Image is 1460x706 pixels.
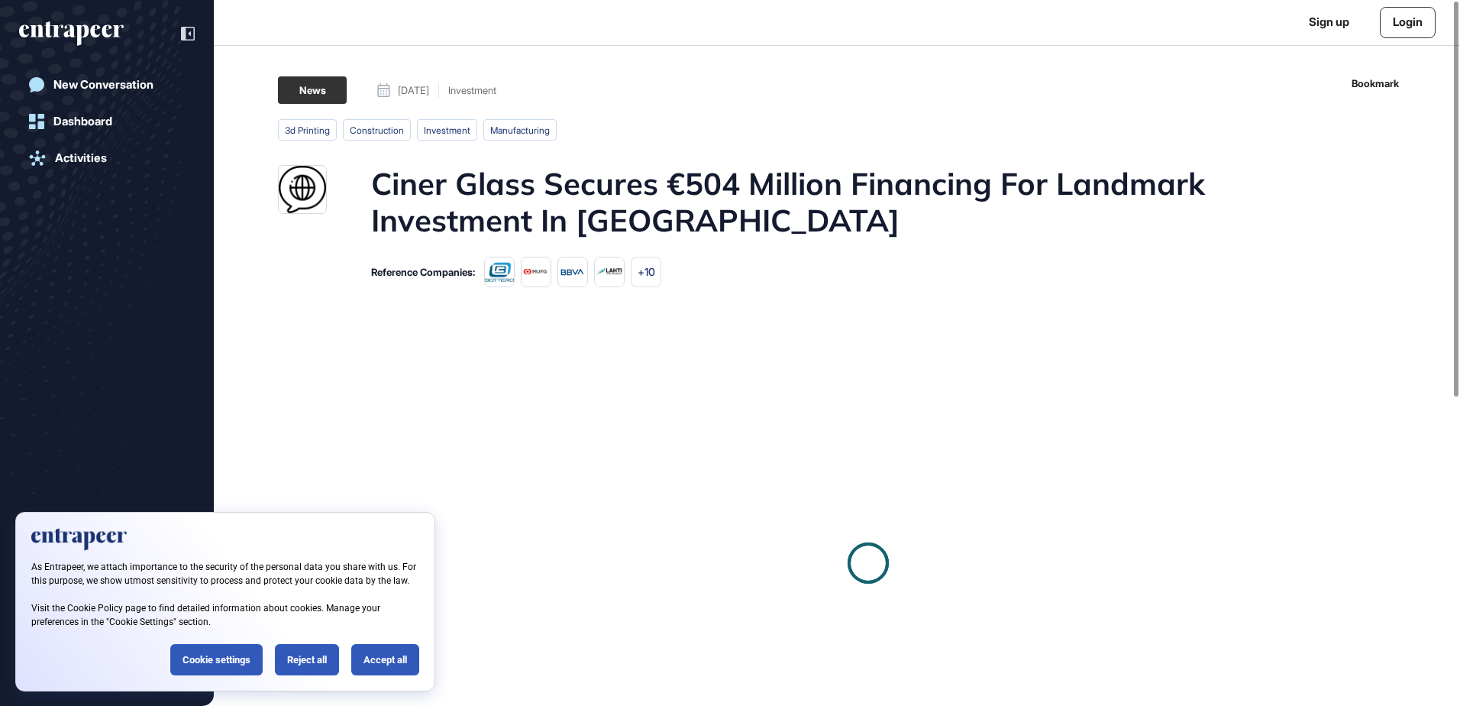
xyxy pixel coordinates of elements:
div: New Conversation [53,78,153,92]
div: Dashboard [53,115,112,128]
span: [DATE] [398,86,429,96]
div: Reference Companies: [371,267,475,277]
div: Investment [448,86,496,96]
li: 3d printing [278,119,337,141]
a: Login [1380,7,1436,38]
h1: Ciner Glass Secures €504 Million Financing For Landmark Investment In [GEOGRAPHIC_DATA] [371,165,1361,238]
div: entrapeer-logo [19,21,124,46]
img: 688c5effd2da6a6d385e898b.png [557,257,588,287]
span: Bookmark [1352,76,1399,92]
img: cinerglass.com [279,166,326,213]
img: 65c04bcc8a059f28ec2ff019.tmp080sfb9k [594,257,625,287]
li: investment [417,119,477,141]
button: Bookmark [1326,73,1399,95]
a: Sign up [1309,14,1349,31]
div: Activities [55,151,107,165]
li: manufacturing [483,119,557,141]
img: 65b256f1f3668a259ed28d6f.tmp3xjht1ee [484,257,515,287]
img: 689340f32713d718867005dd.tmpmf62d27u [521,257,551,287]
div: News [278,76,347,104]
div: +10 [631,257,661,287]
li: Construction [343,119,411,141]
